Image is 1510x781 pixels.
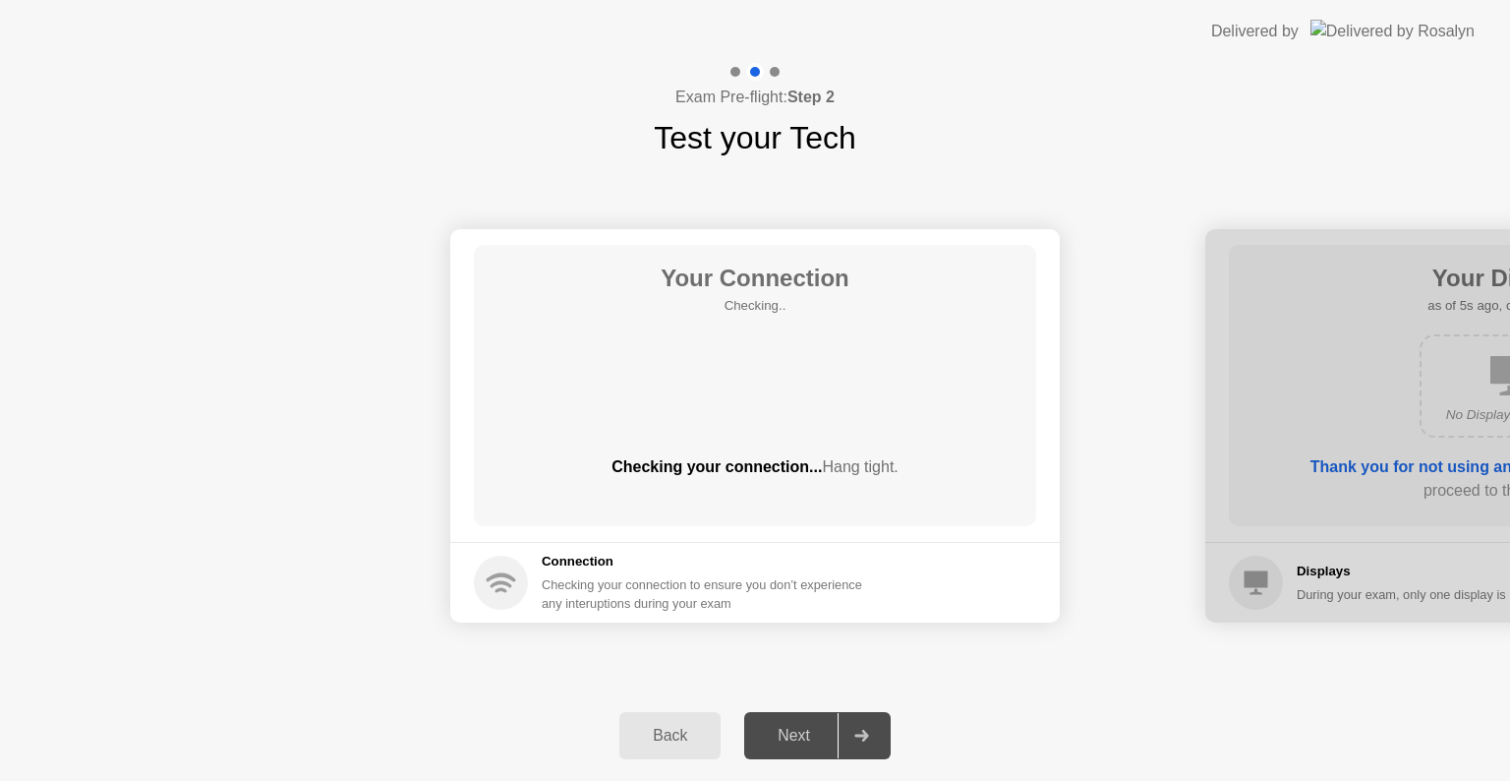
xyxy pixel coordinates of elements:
[542,575,874,613] div: Checking your connection to ensure you don’t experience any interuptions during your exam
[625,727,715,745] div: Back
[1211,20,1299,43] div: Delivered by
[787,89,835,105] b: Step 2
[661,296,849,316] h5: Checking..
[654,114,856,161] h1: Test your Tech
[661,261,849,296] h1: Your Connection
[1310,20,1475,42] img: Delivered by Rosalyn
[474,455,1036,479] div: Checking your connection...
[744,712,891,759] button: Next
[675,86,835,109] h4: Exam Pre-flight:
[542,552,874,571] h5: Connection
[822,458,898,475] span: Hang tight.
[750,727,838,745] div: Next
[619,712,721,759] button: Back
